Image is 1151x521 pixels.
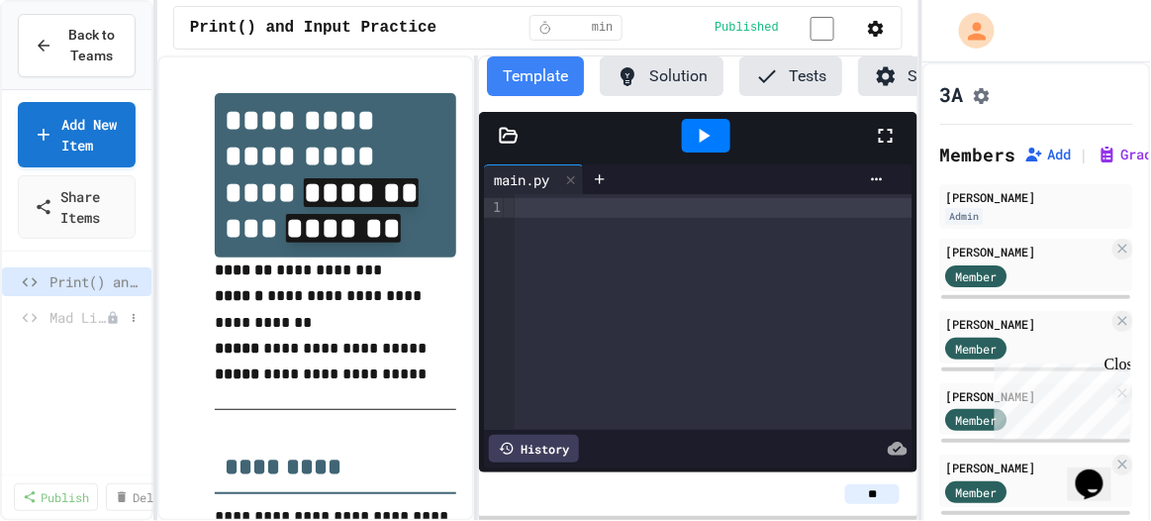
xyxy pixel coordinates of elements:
[487,56,584,96] button: Template
[956,340,998,358] span: Member
[592,20,614,36] span: min
[1068,442,1131,501] iframe: chat widget
[106,483,183,511] a: Delete
[484,198,504,218] div: 1
[49,307,106,328] span: Mad Lib Assignment
[484,169,559,190] div: main.py
[946,459,1109,476] div: [PERSON_NAME]
[1024,145,1072,164] button: Add
[18,14,136,77] button: Back to Teams
[18,102,136,167] a: Add New Item
[940,80,964,108] h1: 3A
[940,141,1016,168] h2: Members
[946,243,1109,260] div: [PERSON_NAME]
[946,387,1109,405] div: [PERSON_NAME]
[124,308,144,328] button: More options
[972,82,992,106] button: Assignment Settings
[946,208,984,225] div: Admin
[987,356,1131,440] iframe: chat widget
[858,56,981,96] button: Settings
[1080,143,1090,166] span: |
[49,271,144,292] span: Print() and Input Practice
[8,8,137,126] div: Chat with us now!Close
[600,56,723,96] button: Solution
[715,20,779,36] span: Published
[715,15,858,40] div: Content is published and visible to students
[106,311,120,325] div: Unpublished
[64,25,119,66] span: Back to Teams
[787,17,858,41] input: publish toggle
[946,188,1127,206] div: [PERSON_NAME]
[484,164,584,194] div: main.py
[956,411,998,429] span: Member
[489,435,579,463] div: History
[938,8,1000,53] div: My Account
[946,315,1109,333] div: [PERSON_NAME]
[956,483,998,501] span: Member
[956,267,998,285] span: Member
[739,56,842,96] button: Tests
[190,16,437,40] span: Print() and Input Practice
[18,175,136,239] a: Share Items
[14,483,98,511] a: Publish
